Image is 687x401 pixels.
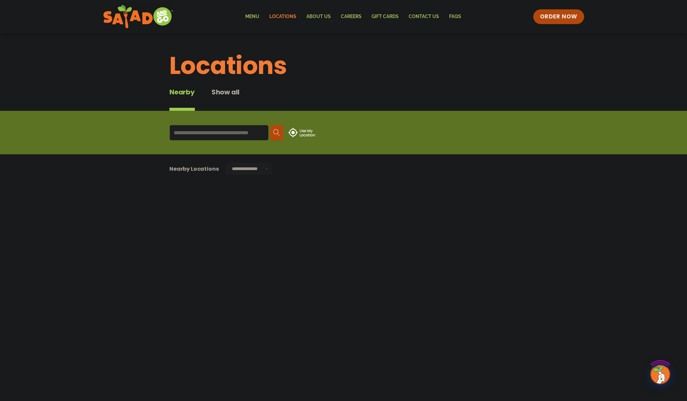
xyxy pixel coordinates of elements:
a: ORDER NOW [533,9,584,24]
a: Careers [336,9,367,24]
h1: Locations [169,48,518,84]
button: Show all [212,87,240,111]
a: Contact Us [404,9,444,24]
a: Locations [264,9,301,24]
a: GIFT CARDS [367,9,404,24]
div: Nearby Locations [169,165,219,173]
img: use-location.svg [288,128,315,137]
a: About Us [301,9,336,24]
div: Tabbed content [169,87,256,111]
div: Nearby [169,87,195,111]
a: FAQs [444,9,466,24]
span: ORDER NOW [540,13,577,21]
img: new-SAG-logo-768×292 [103,3,173,30]
img: search.svg [273,129,280,136]
nav: Menu [240,9,466,24]
a: Menu [240,9,264,24]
